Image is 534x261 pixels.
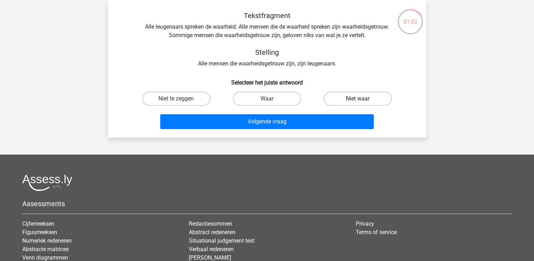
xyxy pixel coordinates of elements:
h6: Selecteer het juiste antwoord [119,74,415,86]
a: Numeriek redeneren [22,237,72,244]
a: Privacy [356,220,374,227]
a: Abstract redeneren [189,229,235,236]
a: Redactiesommen [189,220,232,227]
h5: Stelling [142,48,392,57]
div: Alle leugenaars spreken de waarheid. Alle mensen die de waarheid spreken zijn waarheidsgetrouw. S... [119,11,415,68]
a: [PERSON_NAME] [189,254,231,261]
a: Cijferreeksen [22,220,54,227]
h5: Tekstfragment [142,11,392,20]
h5: Assessments [22,199,512,208]
a: Figuurreeksen [22,229,57,236]
label: Waar [233,92,301,106]
button: Volgende vraag [160,114,374,129]
label: Niet te zeggen [142,92,210,106]
a: Situational judgement test [189,237,254,244]
a: Venn diagrammen [22,254,68,261]
a: Verbaal redeneren [189,246,234,253]
div: 01:02 [397,8,424,26]
a: Abstracte matrices [22,246,69,253]
a: Terms of service [356,229,397,236]
label: Niet waar [324,92,392,106]
img: Assessly logo [22,174,72,191]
